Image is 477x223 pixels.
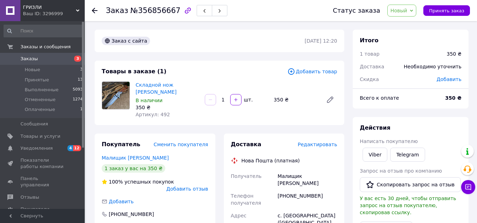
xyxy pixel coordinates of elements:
[360,37,378,44] span: Итого
[136,112,170,117] span: Артикул: 492
[102,164,165,173] div: 1 заказ у вас на 350 ₴
[23,4,76,11] span: ГРИЗЛИ
[109,199,133,204] span: Добавить
[287,68,337,75] span: Добавить товар
[106,6,128,15] span: Заказ
[360,124,390,131] span: Действия
[25,67,40,73] span: Новые
[136,104,199,111] div: 350 ₴
[108,211,155,218] div: [PHONE_NUMBER]
[363,148,387,162] a: Viber
[276,190,339,209] div: [PHONE_NUMBER]
[23,11,85,17] div: Ваш ID: 3296999
[78,77,83,83] span: 13
[102,82,130,109] img: Складной нож Browning
[360,168,442,174] span: Запрос на отзыв про компанию
[360,64,384,69] span: Доставка
[20,145,53,151] span: Уведомления
[360,76,379,82] span: Скидка
[74,56,81,62] span: 3
[271,95,320,105] div: 350 ₴
[92,7,97,14] div: Вернуться назад
[67,145,73,151] span: 4
[360,138,418,144] span: Написать покупателю
[73,145,81,151] span: 12
[20,206,49,212] span: Покупатели
[102,68,166,75] span: Товары в заказе (1)
[447,50,461,57] div: 350 ₴
[102,155,169,161] a: Малищик [PERSON_NAME]
[323,93,337,107] a: Редактировать
[298,142,337,147] span: Редактировать
[20,157,65,170] span: Показатели работы компании
[360,196,456,215] span: У вас есть 30 дней, чтобы отправить запрос на отзыв покупателю, скопировав ссылку.
[25,77,49,83] span: Принятые
[20,44,71,50] span: Заказы и сообщения
[73,87,83,93] span: 5093
[461,180,475,194] button: Чат с покупателем
[231,141,262,148] span: Доставка
[242,96,254,103] div: шт.
[20,56,38,62] span: Заказы
[4,25,83,37] input: Поиск
[423,5,470,16] button: Принять заказ
[390,8,407,13] span: Новый
[20,121,48,127] span: Сообщения
[80,67,83,73] span: 3
[136,82,177,95] a: Складной нож [PERSON_NAME]
[360,95,399,101] span: Всего к оплате
[231,193,261,206] span: Телефон получателя
[136,98,162,103] span: В наличии
[154,142,208,147] span: Сменить покупателя
[333,7,380,14] div: Статус заказа
[360,51,380,57] span: 1 товар
[73,97,83,103] span: 1274
[231,173,262,179] span: Получатель
[80,106,83,113] span: 1
[166,186,208,192] span: Добавить отзыв
[130,6,180,15] span: №356856667
[25,106,55,113] span: Оплаченные
[429,8,464,13] span: Принять заказ
[102,37,150,45] div: Заказ с сайта
[102,178,174,185] div: успешных покупок
[240,157,302,164] div: Нова Пошта (платная)
[231,213,246,218] span: Адрес
[25,87,59,93] span: Выполненные
[109,179,123,185] span: 100%
[390,148,425,162] a: Telegram
[20,175,65,188] span: Панель управления
[20,133,60,140] span: Товары и услуги
[25,97,55,103] span: Отмененные
[437,76,461,82] span: Добавить
[445,95,461,101] b: 350 ₴
[20,194,39,200] span: Отзывы
[360,177,461,192] button: Скопировать запрос на отзыв
[305,38,337,44] time: [DATE] 12:20
[276,170,339,190] div: Малищик [PERSON_NAME]
[400,59,466,74] div: Необходимо уточнить
[102,141,140,148] span: Покупатель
